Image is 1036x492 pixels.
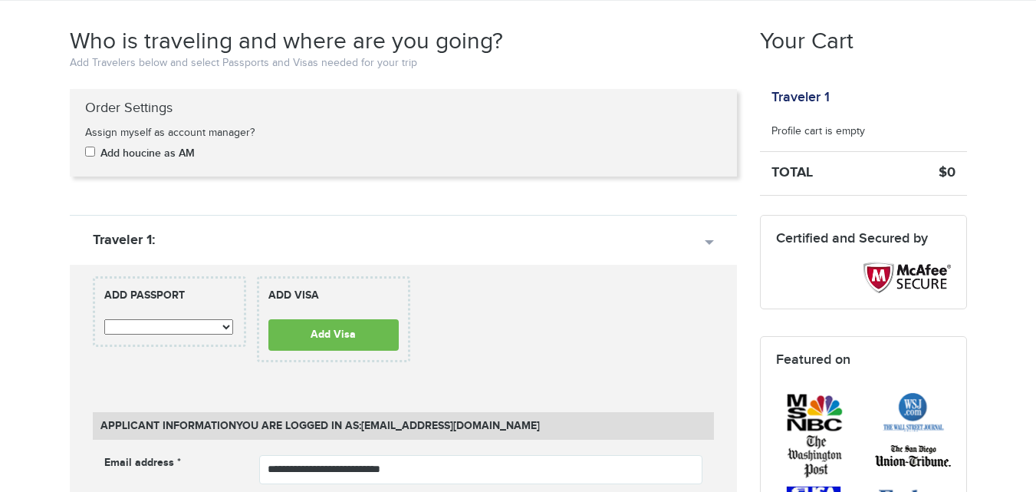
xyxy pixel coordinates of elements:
[104,288,235,315] strong: Add Passport
[760,28,853,55] h2: Your Cart
[760,166,883,181] h5: Total
[70,28,503,55] h2: Who is traveling and where are you going?
[104,455,181,471] label: Email address *
[93,412,714,440] h4: Applicant Information
[863,262,951,293] img: Mcaffee
[85,127,282,139] h5: Assign myself as account manager?
[268,288,399,315] strong: ADD VISA
[776,231,951,246] h4: Certified and Secured by
[70,55,737,71] p: Add Travelers below and select Passports and Visas needed for your trip
[236,419,540,432] span: You are logged in as: [EMAIL_ADDRESS][DOMAIN_NAME]
[875,391,951,434] img: featured-wsj.png
[100,146,195,161] label: Add houcine as AM
[776,352,951,368] h4: Featured on
[776,434,852,478] img: featured-post.png
[70,215,737,265] a: Traveler 1:
[74,101,733,116] h4: Order Settings
[939,164,955,181] strong: $0
[776,391,852,434] img: featured-msnbc.png
[268,319,399,351] a: Add Visa
[760,89,841,106] div: Traveler 1
[875,434,951,478] img: featured-tribune.png
[760,113,967,152] li: Profile cart is empty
